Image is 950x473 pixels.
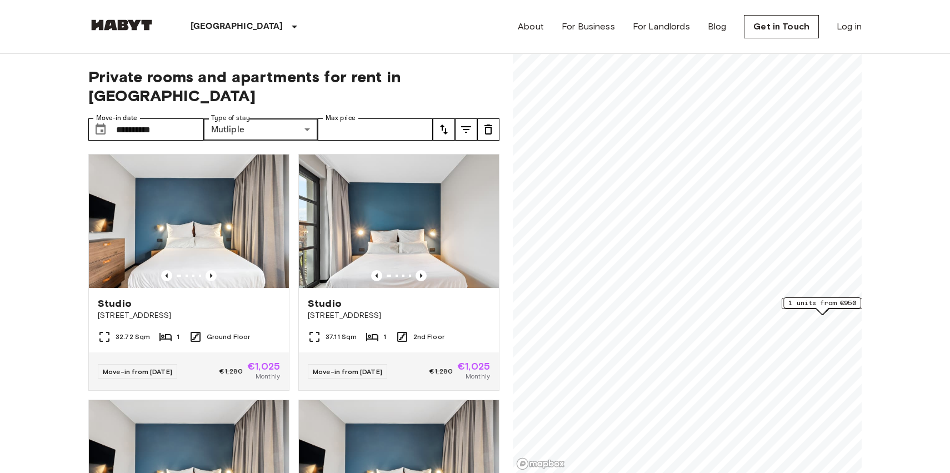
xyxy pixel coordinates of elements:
button: Previous image [161,270,172,281]
img: Marketing picture of unit DE-01-481-006-01 [89,155,289,288]
span: 1 [177,332,179,342]
p: [GEOGRAPHIC_DATA] [191,20,283,33]
span: Monthly [256,371,280,381]
div: Map marker [783,297,861,315]
a: Marketing picture of unit DE-01-481-006-01Previous imagePrevious imageStudio[STREET_ADDRESS]32.72... [88,154,289,391]
a: Mapbox logo [516,457,565,470]
button: Previous image [371,270,382,281]
a: Marketing picture of unit DE-01-482-208-01Previous imagePrevious imageStudio[STREET_ADDRESS]37.11... [298,154,499,391]
label: Type of stay [211,113,250,123]
div: Mutliple [203,118,318,141]
span: €1,280 [429,366,453,376]
label: Move-in date [96,113,137,123]
a: Blog [708,20,727,33]
a: For Business [562,20,615,33]
button: Choose date, selected date is 30 Aug 2025 [89,118,112,141]
span: Private rooms and apartments for rent in [GEOGRAPHIC_DATA] [88,67,499,105]
button: Previous image [206,270,217,281]
a: Log in [837,20,862,33]
button: Previous image [416,270,427,281]
span: 37.11 Sqm [326,332,357,342]
span: [STREET_ADDRESS] [308,310,490,321]
img: Marketing picture of unit DE-01-482-208-01 [299,155,499,288]
a: For Landlords [633,20,690,33]
span: Move-in from [DATE] [103,367,172,376]
span: Studio [308,297,342,310]
span: Ground Floor [207,332,251,342]
span: [STREET_ADDRESS] [98,310,280,321]
label: Max price [326,113,356,123]
span: 2nd Floor [413,332,444,342]
a: About [518,20,544,33]
span: €1,025 [457,361,490,371]
span: 1 [383,332,386,342]
button: tune [455,118,477,141]
span: 32.72 Sqm [116,332,150,342]
span: Move-in from [DATE] [313,367,382,376]
a: Get in Touch [744,15,819,38]
div: Map marker [782,298,863,315]
span: Monthly [466,371,490,381]
span: 1 units from €950 [788,298,856,308]
button: tune [477,118,499,141]
span: Studio [98,297,132,310]
span: €1,280 [219,366,243,376]
img: Habyt [88,19,155,31]
button: tune [433,118,455,141]
span: €1,025 [247,361,280,371]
